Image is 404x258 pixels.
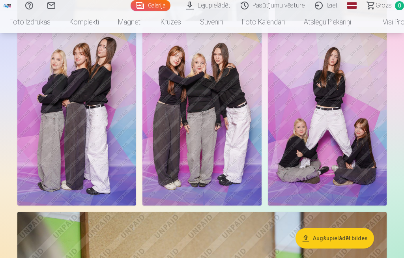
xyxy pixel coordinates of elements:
a: Krūzes [151,11,191,33]
span: 0 [395,1,404,10]
span: Grozs [376,1,392,10]
a: Atslēgu piekariņi [294,11,361,33]
img: /fa1 [3,3,12,8]
a: Foto kalendāri [232,11,294,33]
a: Suvenīri [191,11,232,33]
a: Magnēti [108,11,151,33]
a: Komplekti [60,11,108,33]
button: Augšupielādēt bildes [296,228,374,249]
